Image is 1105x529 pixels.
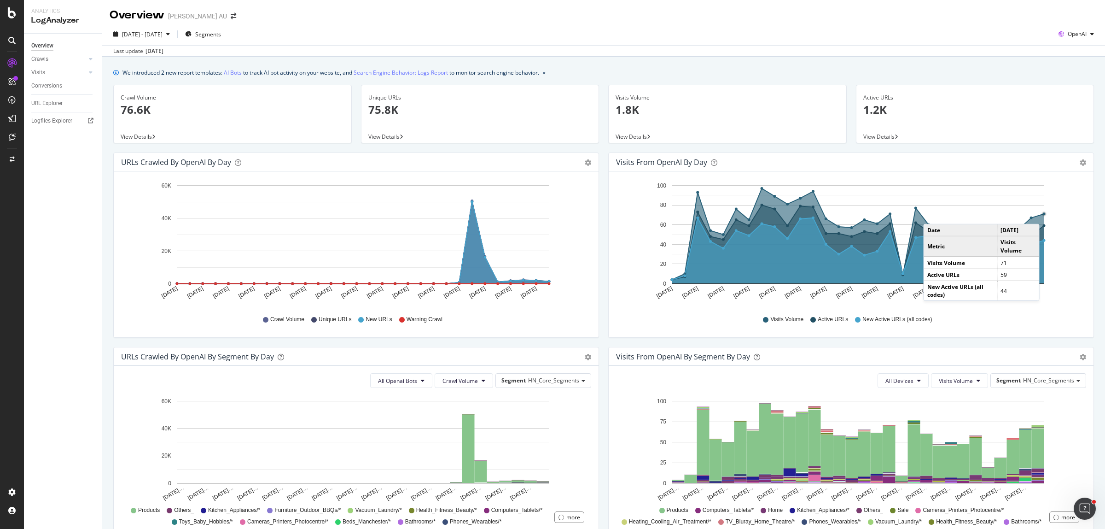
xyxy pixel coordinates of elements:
span: Products [667,506,688,514]
span: Health_Fitness_Beauty/* [936,518,997,526]
span: Computers_Tablets/* [491,506,542,514]
a: Conversions [31,81,95,91]
span: Kitchen_Appliances/* [797,506,849,514]
span: Vacuum_Laundry/* [355,506,401,514]
button: OpenAI [1055,27,1098,41]
p: 1.8K [616,102,839,118]
span: View Details [368,133,400,141]
span: Computers_Tablets/* [703,506,754,514]
span: Visits Volume [939,377,973,385]
div: gear [1080,354,1086,360]
text: 0 [663,281,666,287]
text: [DATE] [160,285,179,300]
span: Beds_Manchester/* [343,518,391,526]
div: [PERSON_NAME] AU [168,12,227,21]
text: [DATE] [468,285,487,300]
text: 20 [660,261,667,267]
text: [DATE] [263,285,281,300]
span: View Details [121,133,152,141]
text: [DATE] [238,285,256,300]
button: Visits Volume [931,373,988,388]
text: [DATE] [314,285,333,300]
td: Visits Volume [924,256,997,269]
a: Visits [31,68,86,77]
span: Others_ [864,506,884,514]
td: New Active URLs (all codes) [924,281,997,300]
text: 100 [657,182,666,189]
text: [DATE] [442,285,461,300]
span: Segments [195,30,221,38]
text: [DATE] [861,285,879,300]
text: [DATE] [912,285,931,300]
text: 0 [168,480,171,487]
span: TV_Bluray_Home_Theatre/* [726,518,795,526]
td: 44 [997,281,1039,300]
span: Visits Volume [770,316,803,323]
span: Phones_Wearables/* [450,518,502,526]
div: info banner [113,68,1094,77]
text: 0 [663,480,666,487]
text: [DATE] [289,285,307,300]
a: AI Bots [224,68,242,77]
text: 60K [162,182,171,189]
svg: A chart. [121,395,587,502]
div: gear [1080,159,1086,166]
span: Cameras_Printers_Photocentre/* [923,506,1004,514]
span: OpenAI [1068,30,1087,38]
span: Health_Fitness_Beauty/* [416,506,477,514]
td: Date [924,224,997,236]
div: gear [585,159,591,166]
span: Furniture_Outdoor_BBQs/* [274,506,341,514]
a: Logfiles Explorer [31,116,95,126]
span: View Details [616,133,647,141]
button: All Devices [878,373,929,388]
div: Last update [113,47,163,55]
p: 76.6K [121,102,344,118]
text: 40K [162,215,171,222]
span: Crawl Volume [270,316,304,323]
text: [DATE] [809,285,828,300]
span: All Openai Bots [378,377,417,385]
td: 59 [997,269,1039,281]
div: [DATE] [145,47,163,55]
span: All Devices [885,377,913,385]
span: Vacuum_Laundry/* [875,518,922,526]
div: LogAnalyzer [31,15,94,26]
span: Sale [897,506,908,514]
text: 60 [660,222,667,228]
text: 20K [162,453,171,459]
span: New Active URLs (all codes) [862,316,932,323]
text: [DATE] [681,285,699,300]
span: Products [138,506,160,514]
span: Toys_Baby_Hobbies/* [179,518,233,526]
button: Crawl Volume [435,373,493,388]
a: Overview [31,41,95,51]
div: Logfiles Explorer [31,116,72,126]
div: URLs Crawled by OpenAI By Segment By Day [121,352,274,361]
a: URL Explorer [31,99,95,108]
div: Visits from OpenAI by day [616,158,707,167]
span: Warning Crawl [407,316,442,323]
span: Bathrooms/* [1011,518,1041,526]
span: [DATE] - [DATE] [122,30,163,38]
p: 1.2K [863,102,1087,118]
svg: A chart. [616,395,1082,502]
span: Bathrooms/* [405,518,436,526]
text: [DATE] [835,285,853,300]
div: Crawls [31,54,48,64]
svg: A chart. [616,179,1082,307]
div: Visits Volume [616,94,839,102]
div: arrow-right-arrow-left [231,13,236,19]
text: [DATE] [655,285,674,300]
span: Home [768,506,783,514]
text: 40K [162,425,171,432]
text: 0 [168,281,171,287]
text: 50 [660,439,667,446]
span: HN_Core_Segments [528,376,579,384]
text: [DATE] [886,285,905,300]
div: Overview [31,41,53,51]
text: 60K [162,398,171,405]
